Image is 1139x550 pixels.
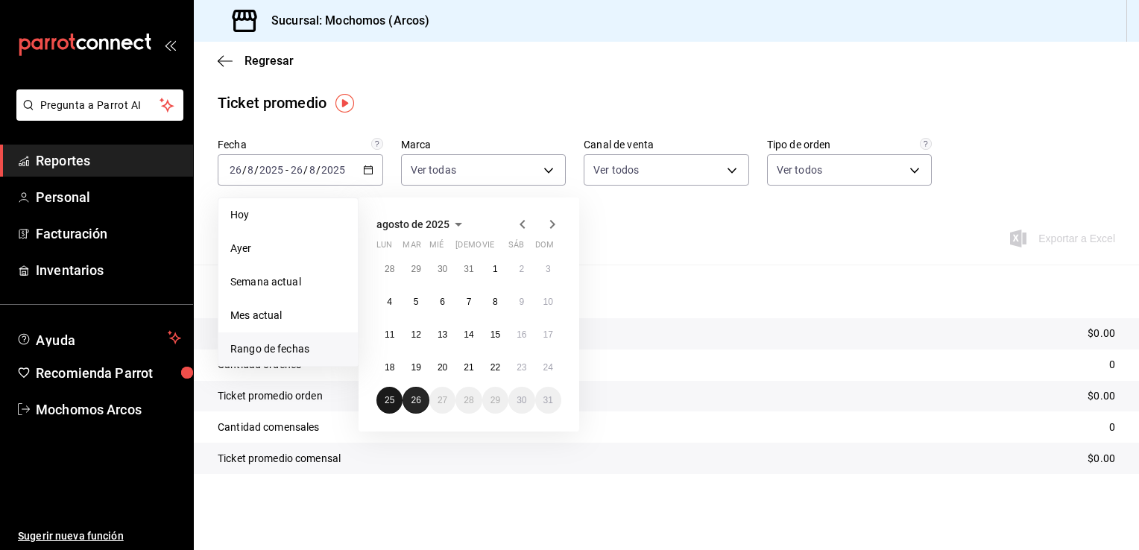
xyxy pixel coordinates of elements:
abbr: 26 de agosto de 2025 [411,395,420,405]
button: 2 de agosto de 2025 [508,256,534,282]
span: Regresar [244,54,294,68]
input: -- [247,164,254,176]
button: 20 de agosto de 2025 [429,354,455,381]
abbr: 4 de agosto de 2025 [387,297,392,307]
span: - [285,164,288,176]
span: / [242,164,247,176]
span: Ayer [230,241,346,256]
abbr: lunes [376,240,392,256]
button: 6 de agosto de 2025 [429,288,455,315]
abbr: 9 de agosto de 2025 [519,297,524,307]
button: 3 de agosto de 2025 [535,256,561,282]
button: 15 de agosto de 2025 [482,321,508,348]
p: $0.00 [1088,326,1115,341]
label: Tipo de orden [767,139,933,150]
svg: Información delimitada a máximo 62 días. [371,138,383,150]
input: -- [290,164,303,176]
button: 11 de agosto de 2025 [376,321,403,348]
span: Mes actual [230,308,346,323]
button: 9 de agosto de 2025 [508,288,534,315]
abbr: 20 de agosto de 2025 [438,362,447,373]
button: 7 de agosto de 2025 [455,288,482,315]
span: Reportes [36,151,181,171]
abbr: 2 de agosto de 2025 [519,264,524,274]
button: 19 de agosto de 2025 [403,354,429,381]
div: Ticket promedio [218,92,326,114]
p: Ticket promedio comensal [218,451,341,467]
span: Rango de fechas [230,341,346,357]
abbr: 8 de agosto de 2025 [493,297,498,307]
abbr: 31 de julio de 2025 [464,264,473,274]
abbr: 31 de agosto de 2025 [543,395,553,405]
button: 13 de agosto de 2025 [429,321,455,348]
span: Inventarios [36,260,181,280]
abbr: 28 de julio de 2025 [385,264,394,274]
p: Ticket promedio orden [218,388,323,404]
span: Personal [36,187,181,207]
span: Sugerir nueva función [18,528,181,544]
abbr: 6 de agosto de 2025 [440,297,445,307]
label: Marca [401,139,567,150]
abbr: 15 de agosto de 2025 [490,329,500,340]
p: 0 [1109,357,1115,373]
abbr: 29 de julio de 2025 [411,264,420,274]
button: 5 de agosto de 2025 [403,288,429,315]
label: Canal de venta [584,139,749,150]
abbr: 29 de agosto de 2025 [490,395,500,405]
span: Ver todos [593,162,639,177]
button: open_drawer_menu [164,39,176,51]
button: 22 de agosto de 2025 [482,354,508,381]
abbr: 16 de agosto de 2025 [517,329,526,340]
abbr: 25 de agosto de 2025 [385,395,394,405]
abbr: 3 de agosto de 2025 [546,264,551,274]
span: Hoy [230,207,346,223]
button: 27 de agosto de 2025 [429,387,455,414]
button: 29 de julio de 2025 [403,256,429,282]
button: 25 de agosto de 2025 [376,387,403,414]
button: 23 de agosto de 2025 [508,354,534,381]
abbr: 23 de agosto de 2025 [517,362,526,373]
input: ---- [321,164,346,176]
button: 28 de julio de 2025 [376,256,403,282]
p: $0.00 [1088,451,1115,467]
button: 12 de agosto de 2025 [403,321,429,348]
span: / [254,164,259,176]
abbr: 17 de agosto de 2025 [543,329,553,340]
abbr: 24 de agosto de 2025 [543,362,553,373]
button: 24 de agosto de 2025 [535,354,561,381]
button: 21 de agosto de 2025 [455,354,482,381]
svg: Todas las órdenes contabilizan 1 comensal a excepción de órdenes de mesa con comensales obligator... [920,138,932,150]
p: $0.00 [1088,388,1115,404]
button: 30 de julio de 2025 [429,256,455,282]
span: Mochomos Arcos [36,399,181,420]
abbr: 14 de agosto de 2025 [464,329,473,340]
abbr: 18 de agosto de 2025 [385,362,394,373]
abbr: 10 de agosto de 2025 [543,297,553,307]
input: -- [229,164,242,176]
button: Regresar [218,54,294,68]
abbr: 28 de agosto de 2025 [464,395,473,405]
span: / [316,164,321,176]
abbr: 30 de julio de 2025 [438,264,447,274]
button: 18 de agosto de 2025 [376,354,403,381]
abbr: 19 de agosto de 2025 [411,362,420,373]
span: / [303,164,308,176]
span: Facturación [36,224,181,244]
abbr: 7 de agosto de 2025 [467,297,472,307]
button: 26 de agosto de 2025 [403,387,429,414]
abbr: sábado [508,240,524,256]
button: agosto de 2025 [376,215,467,233]
span: Semana actual [230,274,346,290]
abbr: 22 de agosto de 2025 [490,362,500,373]
button: 30 de agosto de 2025 [508,387,534,414]
p: Cantidad comensales [218,420,320,435]
abbr: jueves [455,240,543,256]
abbr: 30 de agosto de 2025 [517,395,526,405]
button: 28 de agosto de 2025 [455,387,482,414]
span: Ayuda [36,329,162,347]
abbr: 13 de agosto de 2025 [438,329,447,340]
button: 29 de agosto de 2025 [482,387,508,414]
a: Pregunta a Parrot AI [10,108,183,124]
abbr: 27 de agosto de 2025 [438,395,447,405]
h3: Sucursal: Mochomos (Arcos) [259,12,429,30]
